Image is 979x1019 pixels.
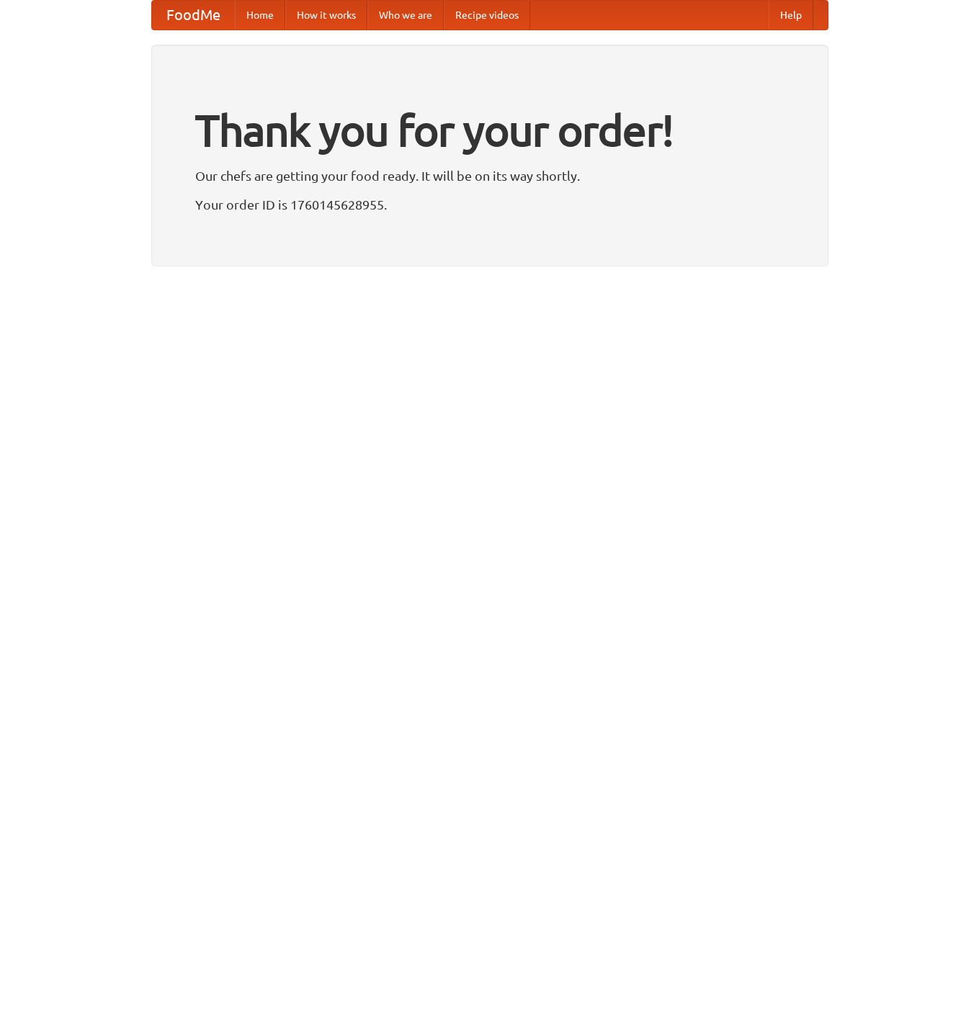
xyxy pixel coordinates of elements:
a: Who we are [367,1,444,30]
h1: Thank you for your order! [195,96,784,165]
a: FoodMe [152,1,235,30]
p: Your order ID is 1760145628955. [195,194,784,215]
a: Home [235,1,285,30]
p: Our chefs are getting your food ready. It will be on its way shortly. [195,165,784,187]
a: How it works [285,1,367,30]
a: Recipe videos [444,1,530,30]
a: Help [769,1,813,30]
